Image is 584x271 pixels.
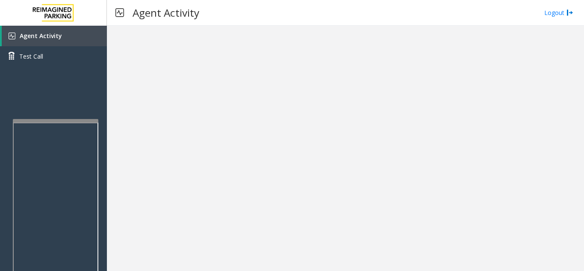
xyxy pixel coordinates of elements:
[2,26,107,46] a: Agent Activity
[20,32,62,40] span: Agent Activity
[9,33,15,39] img: 'icon'
[128,2,204,23] h3: Agent Activity
[566,8,573,17] img: logout
[115,2,124,23] img: pageIcon
[544,8,573,17] a: Logout
[19,52,43,61] span: Test Call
